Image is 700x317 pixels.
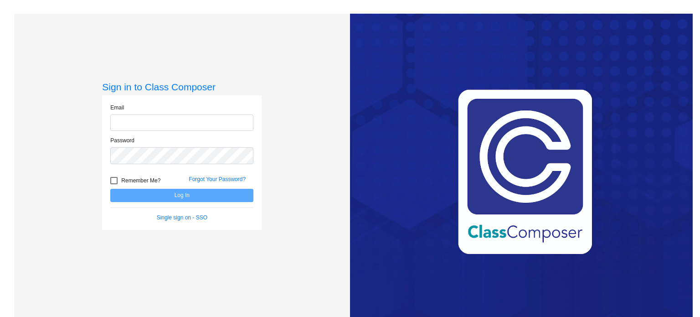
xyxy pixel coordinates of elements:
span: Remember Me? [121,175,160,186]
label: Email [110,104,124,112]
a: Forgot Your Password? [189,176,246,182]
label: Password [110,136,134,145]
button: Log In [110,189,253,202]
h3: Sign in to Class Composer [102,81,262,93]
a: Single sign on - SSO [157,214,207,221]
